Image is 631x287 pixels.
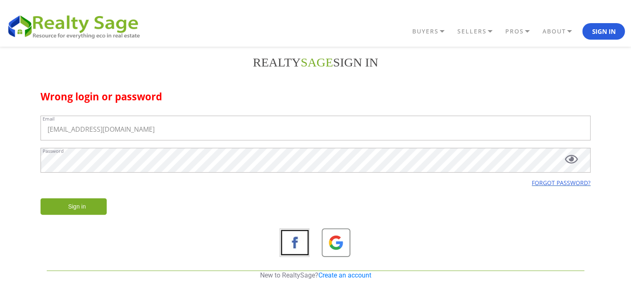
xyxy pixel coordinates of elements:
[582,23,625,40] button: Sign In
[47,271,584,280] p: New to RealtySage?
[318,271,371,279] a: Create an account
[41,55,590,70] h2: REALTY Sign in
[532,179,590,187] a: Forgot password?
[6,12,147,40] img: REALTY SAGE
[455,24,503,38] a: SELLERS
[301,55,333,69] font: SAGE
[43,149,64,153] label: Password
[41,90,590,103] h4: Wrong login or password
[43,116,55,121] label: Email
[503,24,540,38] a: PROS
[41,198,107,215] input: Sign in
[410,24,455,38] a: BUYERS
[540,24,582,38] a: ABOUT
